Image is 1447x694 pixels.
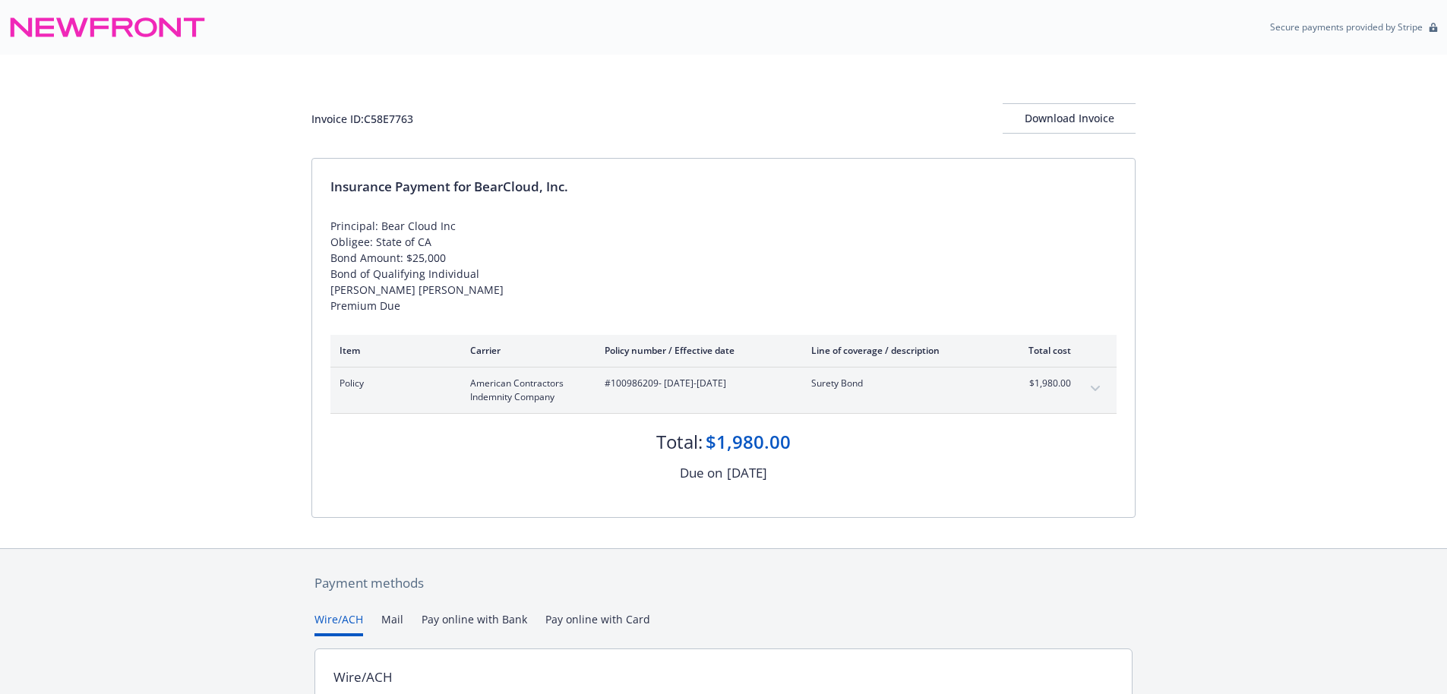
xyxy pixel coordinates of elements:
[311,111,413,127] div: Invoice ID: C58E7763
[727,463,767,483] div: [DATE]
[1003,103,1136,134] button: Download Invoice
[340,377,446,390] span: Policy
[811,377,990,390] span: Surety Bond
[330,368,1117,413] div: PolicyAmerican Contractors Indemnity Company#100986209- [DATE]-[DATE]Surety Bond$1,980.00expand c...
[545,611,650,636] button: Pay online with Card
[1014,344,1071,357] div: Total cost
[470,377,580,404] span: American Contractors Indemnity Company
[706,429,791,455] div: $1,980.00
[1003,104,1136,133] div: Download Invoice
[680,463,722,483] div: Due on
[314,611,363,636] button: Wire/ACH
[470,344,580,357] div: Carrier
[1270,21,1423,33] p: Secure payments provided by Stripe
[381,611,403,636] button: Mail
[605,344,787,357] div: Policy number / Effective date
[314,573,1133,593] div: Payment methods
[340,344,446,357] div: Item
[1083,377,1107,401] button: expand content
[422,611,527,636] button: Pay online with Bank
[656,429,703,455] div: Total:
[330,218,1117,314] div: Principal: Bear Cloud Inc Obligee: State of CA Bond Amount: $25,000 Bond of Qualifying Individual...
[605,377,787,390] span: #100986209 - [DATE]-[DATE]
[333,667,393,687] div: Wire/ACH
[811,344,990,357] div: Line of coverage / description
[330,177,1117,197] div: Insurance Payment for BearCloud, Inc.
[1014,377,1071,390] span: $1,980.00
